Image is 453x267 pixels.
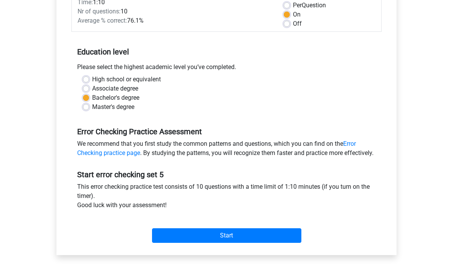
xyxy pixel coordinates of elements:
label: On [293,10,301,19]
label: High school or equivalent [92,75,161,84]
label: Question [293,1,326,10]
div: 10 [72,7,278,16]
label: Associate degree [92,84,138,93]
span: Nr of questions: [78,8,121,15]
div: We recommend that you first study the common patterns and questions, which you can find on the . ... [71,139,382,161]
label: Bachelor's degree [92,93,139,102]
span: Per [293,2,302,9]
span: Average % correct: [78,17,127,24]
h5: Start error checking set 5 [77,170,376,179]
div: 76.1% [72,16,278,25]
div: Please select the highest academic level you’ve completed. [71,63,382,75]
label: Master's degree [92,102,134,112]
h5: Error Checking Practice Assessment [77,127,376,136]
h5: Education level [77,44,376,59]
label: Off [293,19,302,28]
input: Start [152,228,301,243]
div: This error checking practice test consists of 10 questions with a time limit of 1:10 minutes (if ... [71,182,382,213]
